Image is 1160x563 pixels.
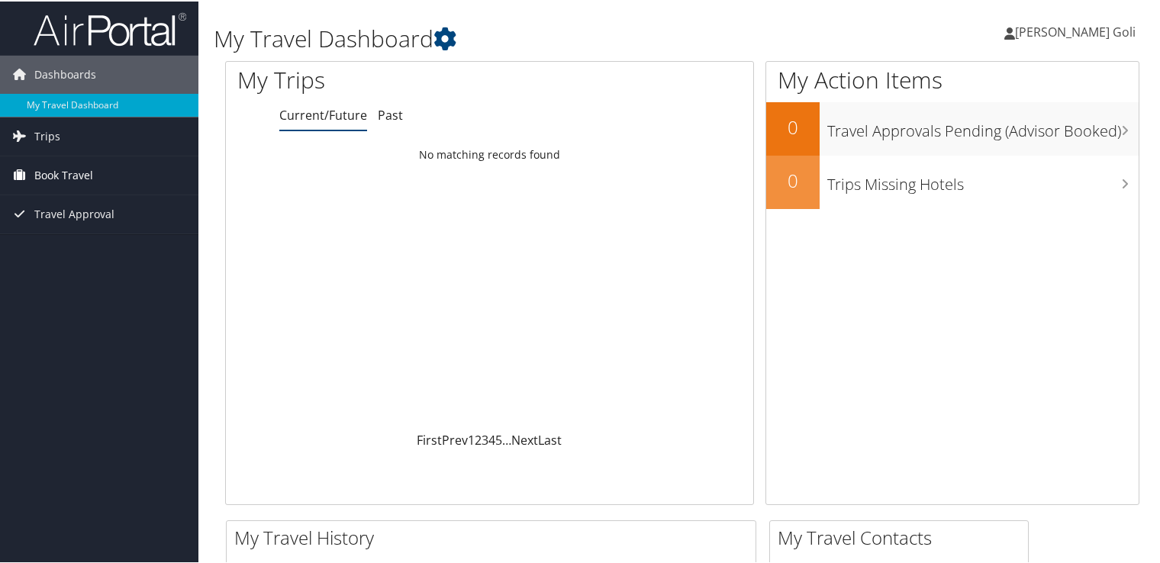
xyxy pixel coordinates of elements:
[34,54,96,92] span: Dashboards
[1004,8,1151,53] a: [PERSON_NAME] Goli
[234,523,756,549] h2: My Travel History
[766,154,1139,208] a: 0Trips Missing Hotels
[468,430,475,447] a: 1
[502,430,511,447] span: …
[475,430,482,447] a: 2
[766,101,1139,154] a: 0Travel Approvals Pending (Advisor Booked)
[34,10,186,46] img: airportal-logo.png
[766,113,820,139] h2: 0
[34,155,93,193] span: Book Travel
[378,105,403,122] a: Past
[827,165,1139,194] h3: Trips Missing Hotels
[495,430,502,447] a: 5
[1015,22,1136,39] span: [PERSON_NAME] Goli
[766,166,820,192] h2: 0
[279,105,367,122] a: Current/Future
[226,140,753,167] td: No matching records found
[237,63,522,95] h1: My Trips
[34,116,60,154] span: Trips
[778,523,1028,549] h2: My Travel Contacts
[34,194,114,232] span: Travel Approval
[214,21,839,53] h1: My Travel Dashboard
[417,430,442,447] a: First
[482,430,488,447] a: 3
[538,430,562,447] a: Last
[511,430,538,447] a: Next
[766,63,1139,95] h1: My Action Items
[827,111,1139,140] h3: Travel Approvals Pending (Advisor Booked)
[442,430,468,447] a: Prev
[488,430,495,447] a: 4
